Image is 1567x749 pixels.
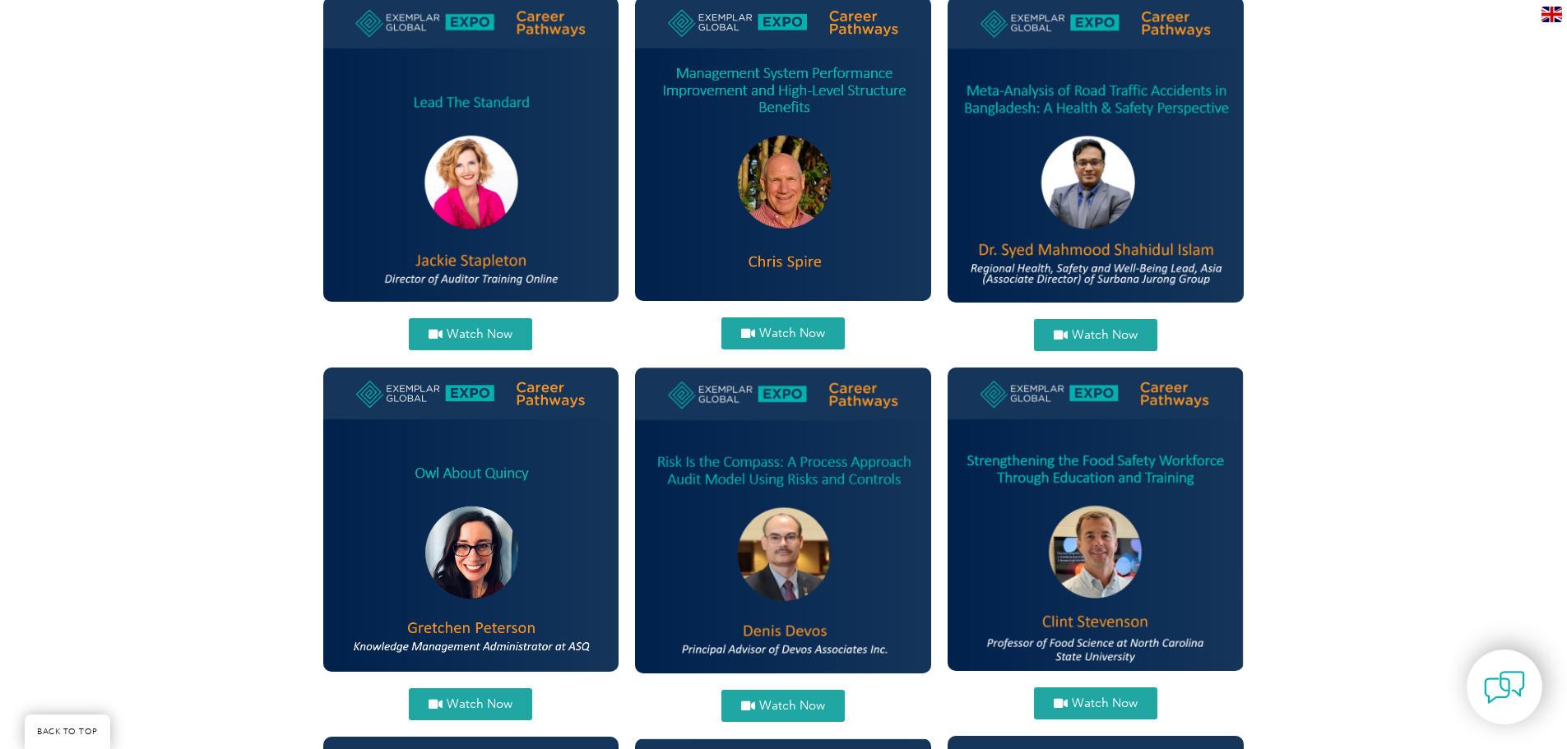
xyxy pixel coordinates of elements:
[1484,667,1525,708] img: contact-chat.png
[635,368,931,673] img: Denis
[721,317,845,349] a: Watch Now
[409,318,532,350] a: Watch Now
[721,690,845,722] a: Watch Now
[1034,687,1157,719] a: Watch Now
[447,698,512,710] span: Watch Now
[1072,329,1138,341] span: Watch Now
[447,328,512,340] span: Watch Now
[409,688,532,720] a: Watch Now
[948,368,1244,671] img: Clint
[323,368,619,672] img: ASQ
[759,327,825,340] span: Watch Now
[1072,697,1138,710] span: Watch Now
[759,700,825,712] span: Watch Now
[25,714,110,749] a: BACK TO TOP
[1034,319,1157,351] a: Watch Now
[1542,7,1562,22] img: en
